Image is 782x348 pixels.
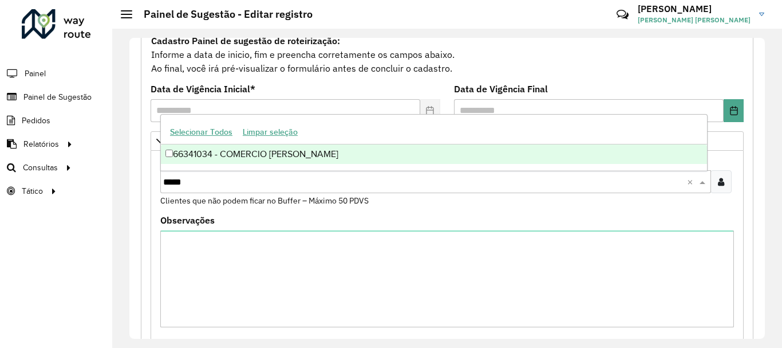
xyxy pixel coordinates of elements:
span: Consultas [23,162,58,174]
span: Painel [25,68,46,80]
button: Selecionar Todos [165,123,238,141]
a: Priorizar Cliente - Não podem ficar no buffer [151,131,744,151]
span: Relatórios [23,138,59,150]
div: Informe a data de inicio, fim e preencha corretamente os campos abaixo. Ao final, você irá pré-vi... [151,33,744,76]
span: Pedidos [22,115,50,127]
span: Clear all [687,175,697,189]
label: Observações [160,213,215,227]
h2: Painel de Sugestão - Editar registro [132,8,313,21]
label: Data de Vigência Inicial [151,82,255,96]
h3: [PERSON_NAME] [638,3,751,14]
strong: Cadastro Painel de sugestão de roteirização: [151,35,340,46]
div: Priorizar Cliente - Não podem ficar no buffer [151,151,744,342]
span: Tático [22,185,43,197]
button: Choose Date [724,99,744,122]
button: Limpar seleção [238,123,303,141]
div: 66341034 - COMERCIO [PERSON_NAME] [161,144,707,164]
small: Clientes que não podem ficar no Buffer – Máximo 50 PDVS [160,195,369,206]
ng-dropdown-panel: Options list [160,114,708,171]
span: Painel de Sugestão [23,91,92,103]
span: [PERSON_NAME] [PERSON_NAME] [638,15,751,25]
label: Data de Vigência Final [454,82,548,96]
a: Contato Rápido [610,2,635,27]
